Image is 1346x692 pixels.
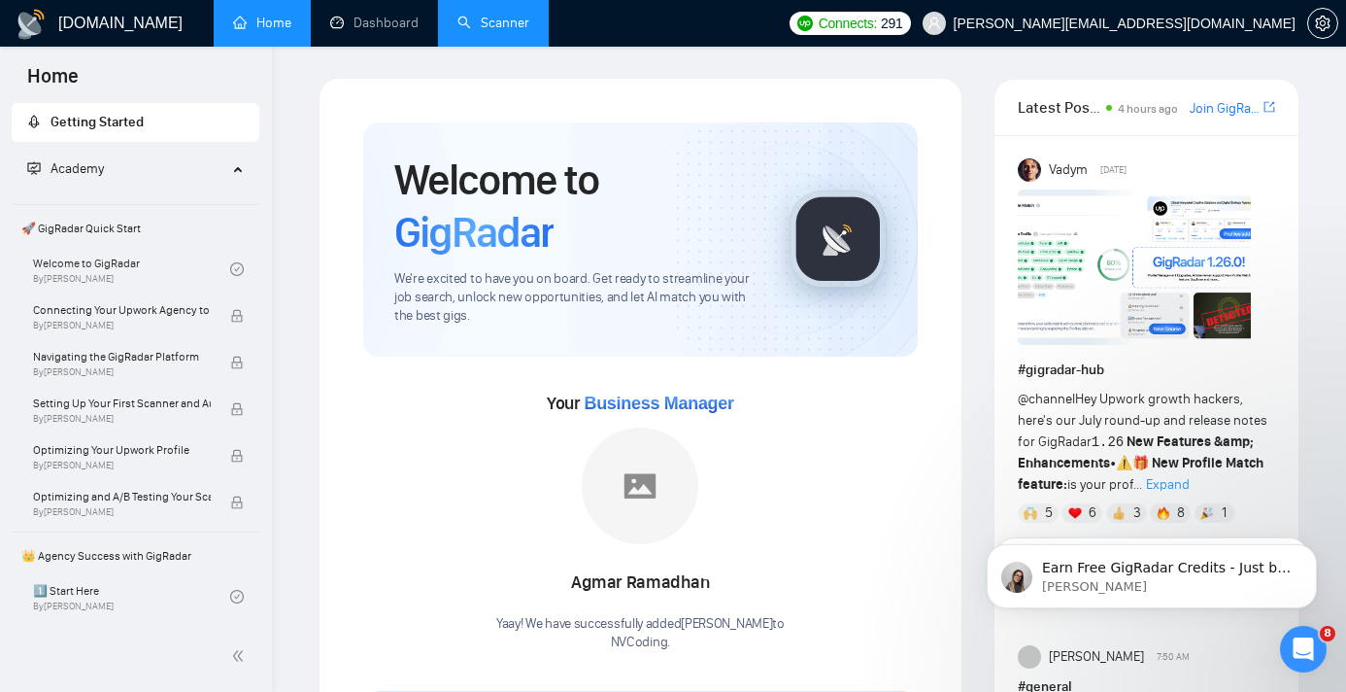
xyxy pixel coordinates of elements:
span: Your [547,393,734,414]
code: 1.26 [1092,434,1125,450]
iframe: Intercom notifications повідомлення [958,503,1346,640]
span: check-circle [230,262,244,276]
span: Optimizing Your Upwork Profile [33,440,211,460]
span: [PERSON_NAME] [1049,646,1144,668]
span: Vadym [1049,159,1088,181]
span: 🚀 GigRadar Quick Start [14,209,257,248]
iframe: Intercom live chat [1280,626,1327,673]
img: logo [16,9,47,40]
span: Connecting Your Upwork Agency to GigRadar [33,300,211,320]
span: user [927,17,941,30]
span: By [PERSON_NAME] [33,413,211,425]
h1: Welcome to [394,154,758,259]
span: [DATE] [1100,161,1127,179]
span: Home [12,62,94,103]
span: Navigating the GigRadar Platform [33,347,211,366]
h1: # gigradar-hub [1018,360,1275,381]
span: Hey Upwork growth hackers, here's our July round-up and release notes for GigRadar • is your prof... [1018,391,1267,493]
span: lock [230,309,244,323]
span: 🎁 [1132,455,1149,471]
span: 7:50 AM [1157,648,1190,666]
span: 8 [1320,626,1335,641]
span: lock [230,449,244,463]
span: We're excited to have you on board. Get ready to streamline your job search, unlock new opportuni... [394,270,758,326]
span: fund-projection-screen [27,161,41,175]
span: GigRadar [394,206,554,259]
span: Business Manager [584,394,733,413]
span: ⚠️ [1116,455,1132,471]
span: By [PERSON_NAME] [33,366,211,378]
img: gigradar-logo.png [790,190,887,288]
div: Yaay! We have successfully added [PERSON_NAME] to [496,615,785,652]
a: export [1263,98,1275,117]
span: check-circle [230,590,244,604]
span: export [1263,99,1275,115]
span: 4 hours ago [1118,102,1178,116]
span: lock [230,402,244,416]
a: Join GigRadar Slack Community [1190,98,1260,120]
a: dashboardDashboard [330,15,419,31]
span: Academy [27,160,104,177]
strong: New Features &amp; Enhancements [1018,433,1255,471]
span: Optimizing and A/B Testing Your Scanner for Better Results [33,487,211,506]
span: rocket [27,115,41,128]
img: placeholder.png [582,428,698,544]
a: Welcome to GigRadarBy[PERSON_NAME] [33,248,230,291]
span: Connects: [819,13,877,34]
span: By [PERSON_NAME] [33,320,211,331]
span: Setting Up Your First Scanner and Auto-Bidder [33,394,211,413]
span: Latest Posts from the GigRadar Community [1018,95,1100,120]
a: setting [1307,16,1338,31]
span: lock [230,356,244,369]
span: @channel [1018,391,1075,407]
p: NVCoding . [496,634,785,652]
img: upwork-logo.png [797,16,813,31]
button: setting [1307,8,1338,39]
span: 👑 Agency Success with GigRadar [14,536,257,575]
span: By [PERSON_NAME] [33,460,211,471]
span: double-left [231,646,251,666]
li: Getting Started [12,103,259,142]
span: 291 [881,13,902,34]
span: By [PERSON_NAME] [33,506,211,518]
img: F09AC4U7ATU-image.png [1018,190,1251,345]
span: lock [230,496,244,509]
span: Expand [1146,476,1190,493]
a: homeHome [233,15,291,31]
a: searchScanner [457,15,529,31]
div: Agmar Ramadhan [496,567,785,600]
span: Getting Started [50,114,144,130]
a: 1️⃣ Start HereBy[PERSON_NAME] [33,575,230,618]
img: Vadym [1018,158,1041,182]
span: Academy [50,160,104,177]
span: setting [1308,16,1337,31]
